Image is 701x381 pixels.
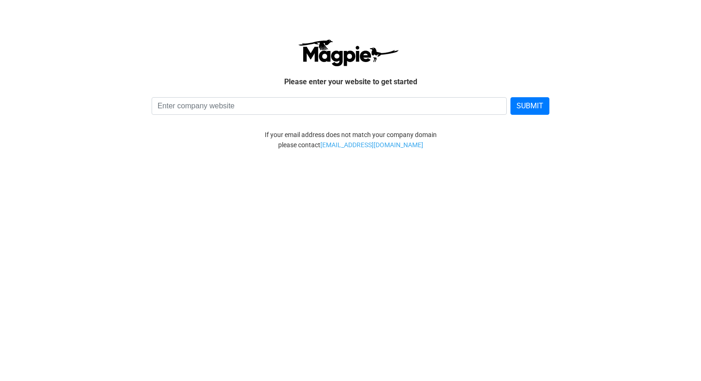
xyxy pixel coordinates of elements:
p: Please enter your website to get started [91,76,610,88]
button: SUBMIT [510,97,549,115]
input: Enter company website [152,97,507,115]
img: logo-ab69f6fb50320c5b225c76a69d11143b.png [296,39,400,67]
div: please contact [84,140,617,150]
div: If your email address does not match your company domain [84,130,617,140]
a: [EMAIL_ADDRESS][DOMAIN_NAME] [320,140,423,150]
